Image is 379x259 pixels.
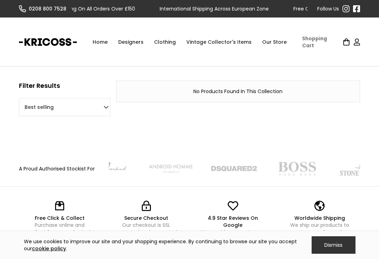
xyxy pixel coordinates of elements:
div: Shopping Cart [302,35,339,49]
div: We ship our products to customers all over the world. [286,222,353,243]
div: Designers [113,31,149,52]
div: Free Shipping On All Orders Over £150 [44,5,135,12]
div: We use cookies to improve our site and your shopping experience. By continuing to browse our site... [24,238,298,252]
div: Purchase online and collect from our physical store for free. [26,222,93,243]
a: home [19,33,77,51]
div: Follow Us [317,5,339,12]
div: No Products Found In This Collection [124,88,353,95]
div: Clothing [149,31,181,52]
a: 0208 800 7528 [19,5,72,12]
div: Our checkout is SSL protected and encrypted. [113,222,180,236]
div: Secure Checkout [113,215,180,222]
div: Dismiss [312,236,355,254]
div: A Proud Authorised Stockist For [19,165,95,172]
a: Home [87,31,113,52]
a: Our Store [257,31,292,52]
div: Worldwide Shipping [286,215,353,222]
div: 0208 800 7528 [29,5,66,12]
div: We provide our customers the best customer service. [199,229,266,243]
a: Vintage Collector's Items [181,31,257,52]
a: cookie policy [32,245,66,252]
div: Free Click & Collect [26,215,93,222]
h3: Filter Results [19,80,60,91]
div: Free Click & Collect On All Orders [293,5,374,12]
div: International Shipping Across European Zone [160,5,269,12]
div: 4.9 Star Reviews On Google [199,215,266,229]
